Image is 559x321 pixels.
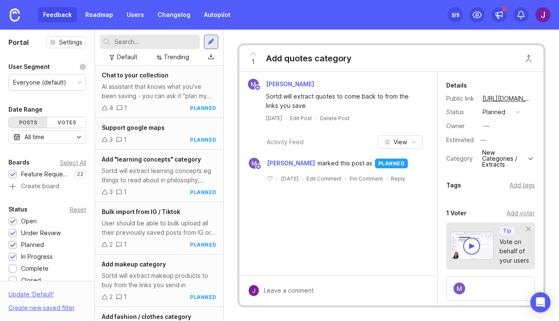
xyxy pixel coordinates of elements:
[70,207,86,212] div: Reset
[124,240,127,249] div: 1
[21,252,53,261] div: In Progress
[302,175,303,182] div: ·
[267,159,315,168] span: [PERSON_NAME]
[102,208,180,215] span: Bulk import from IG / Tiktok
[8,104,43,115] div: Date Range
[59,38,82,47] span: Settings
[266,92,421,110] div: Sortd will extract quotes to come back to from the links you save
[478,134,489,145] div: —
[503,228,511,234] p: Tip
[8,37,29,47] h1: Portal
[320,115,350,122] div: Delete Post
[190,294,217,301] div: planned
[8,62,50,72] div: User Segment
[393,138,407,146] span: View
[446,80,467,91] div: Details
[124,135,127,144] div: 1
[72,134,86,140] svg: toggle icon
[95,150,223,202] a: Add "learning concepts" categorySortd will extract learning concepts eg things to read about in p...
[248,79,259,90] img: Karolina Michalczewska
[109,292,113,302] div: 2
[317,159,372,168] span: marked this post as
[21,240,44,250] div: Planned
[124,187,127,197] div: 1
[276,175,277,182] div: ·
[102,219,217,237] div: User should be able to bulk upload all their previously saved posts from IG or tiktok
[109,103,113,112] div: 4
[510,181,535,190] div: Add tags
[164,52,189,62] div: Trending
[102,261,166,268] span: Add makeup category
[21,276,41,285] div: Closed
[21,228,61,238] div: Under Review
[267,137,304,147] div: Activity Feed
[21,170,70,179] div: Feature Requests
[535,7,551,22] img: Jake Thomson
[315,115,317,122] div: ·
[117,52,137,62] div: Default
[8,290,54,303] div: Update ' Default '
[102,313,191,320] span: Add fashion / clothes category
[499,237,529,265] div: Vote on behalf of your users
[446,107,476,117] div: Status
[446,180,461,190] div: Tags
[266,115,282,122] span: [DATE]
[10,8,20,22] img: Canny Home
[520,50,537,67] button: Close button
[46,36,86,48] button: Settings
[190,189,217,196] div: planned
[254,85,261,91] img: member badge
[249,158,260,169] img: Karolina Michalczewska
[378,135,423,149] button: View
[8,204,27,214] div: Status
[266,52,352,64] div: Add quotes category
[124,103,127,112] div: 1
[109,135,113,144] div: 3
[95,255,223,307] a: Add makeup categorySortd will extract makeup products to buy from the links you send in21planned
[451,9,459,21] div: 3 /5
[446,154,476,163] div: Category
[483,107,505,117] div: planned
[244,158,317,169] a: Karolina Michalczewska[PERSON_NAME]
[60,160,86,165] div: Select All
[483,121,489,131] div: —
[13,78,66,87] div: Everyone (default)
[152,7,195,22] a: Changelog
[307,175,342,182] div: Edit Comment
[190,136,217,143] div: planned
[8,183,86,191] a: Create board
[21,264,49,273] div: Complete
[453,283,465,294] img: Karolina Michalczewska
[124,292,127,302] div: 1
[530,292,551,313] div: Open Intercom Messenger
[482,150,526,167] div: New Categories / Extracts
[350,175,383,182] div: Pin Comment
[446,208,467,218] div: 1 Voter
[190,104,217,112] div: planned
[24,132,44,142] div: All time
[8,157,30,167] div: Boards
[266,80,314,88] span: [PERSON_NAME]
[446,137,474,143] div: Estimated
[450,231,494,260] img: video-thumbnail-vote-d41b83416815613422e2ca741bf692cc.jpg
[21,217,37,226] div: Open
[109,240,113,249] div: 2
[9,117,47,128] div: Posts
[102,156,201,163] span: Add "learning concepts" category
[102,166,217,185] div: Sortd will extract learning concepts eg things to read about in philosophy, psychology from the l...
[102,271,217,290] div: Sortd will extract makeup products to buy from the links you send in
[480,93,535,104] a: [URL][DOMAIN_NAME]
[446,94,476,103] div: Public link
[248,285,259,296] img: Jake Thomson
[95,118,223,150] a: Support google maps31planned
[102,124,165,131] span: Support google maps
[375,159,408,168] div: planned
[290,115,312,122] div: Edit Post
[109,187,113,197] div: 3
[255,164,261,170] img: member badge
[190,241,217,248] div: planned
[448,7,463,22] button: 3/5
[80,7,118,22] a: Roadmap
